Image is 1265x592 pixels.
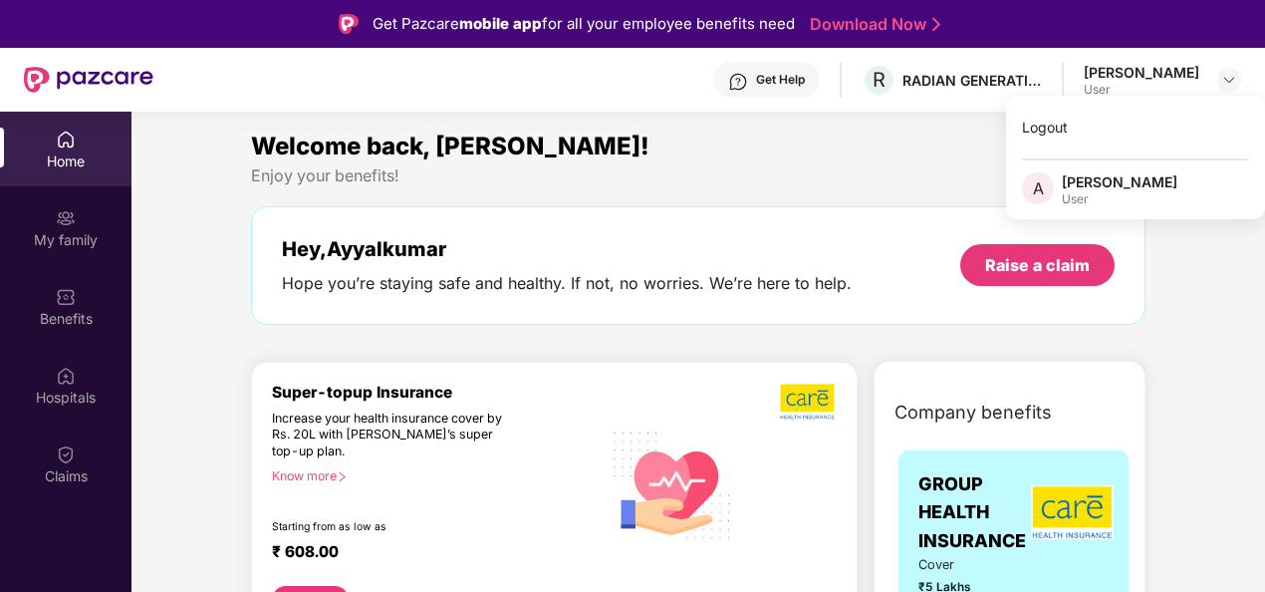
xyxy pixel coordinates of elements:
[282,237,852,261] div: Hey, Ayyalkumar
[1033,176,1044,200] span: A
[756,72,805,88] div: Get Help
[56,444,76,464] img: svg+xml;base64,PHN2ZyBpZD0iQ2xhaW0iIHhtbG5zPSJodHRwOi8vd3d3LnczLm9yZy8yMDAwL3N2ZyIgd2lkdGg9IjIwIi...
[56,287,76,307] img: svg+xml;base64,PHN2ZyBpZD0iQmVuZWZpdHMiIHhtbG5zPSJodHRwOi8vd3d3LnczLm9yZy8yMDAwL3N2ZyIgd2lkdGg9Ij...
[373,12,795,36] div: Get Pazcare for all your employee benefits need
[1221,72,1237,88] img: svg+xml;base64,PHN2ZyBpZD0iRHJvcGRvd24tMzJ4MzIiIHhtbG5zPSJodHRwOi8vd3d3LnczLm9yZy8yMDAwL3N2ZyIgd2...
[272,520,517,534] div: Starting from as low as
[1031,485,1114,539] img: insurerLogo
[251,165,1145,186] div: Enjoy your benefits!
[810,14,934,35] a: Download Now
[337,471,348,482] span: right
[272,383,602,402] div: Super-topup Insurance
[602,413,743,556] img: svg+xml;base64,PHN2ZyB4bWxucz0iaHR0cDovL3d3dy53My5vcmcvMjAwMC9zdmciIHhtbG5zOnhsaW5rPSJodHRwOi8vd3...
[1084,82,1199,98] div: User
[272,468,590,482] div: Know more
[251,132,649,160] span: Welcome back, [PERSON_NAME]!
[24,67,153,93] img: New Pazcare Logo
[56,366,76,386] img: svg+xml;base64,PHN2ZyBpZD0iSG9zcGl0YWxzIiB4bWxucz0iaHR0cDovL3d3dy53My5vcmcvMjAwMC9zdmciIHdpZHRoPS...
[1084,63,1199,82] div: [PERSON_NAME]
[894,399,1052,427] span: Company benefits
[780,383,837,421] img: b5dec4f62d2307b9de63beb79f102df3.png
[272,411,516,460] div: Increase your health insurance cover by Rs. 20L with [PERSON_NAME]’s super top-up plan.
[1006,108,1265,147] div: Logout
[272,542,582,566] div: ₹ 608.00
[1062,172,1177,191] div: [PERSON_NAME]
[339,14,359,34] img: Logo
[728,72,748,92] img: svg+xml;base64,PHN2ZyBpZD0iSGVscC0zMngzMiIgeG1sbnM9Imh0dHA6Ly93d3cudzMub3JnLzIwMDAvc3ZnIiB3aWR0aD...
[873,68,885,92] span: R
[1062,191,1177,207] div: User
[918,470,1026,555] span: GROUP HEALTH INSURANCE
[985,254,1090,276] div: Raise a claim
[459,14,542,33] strong: mobile app
[56,208,76,228] img: svg+xml;base64,PHN2ZyB3aWR0aD0iMjAiIGhlaWdodD0iMjAiIHZpZXdCb3g9IjAgMCAyMCAyMCIgZmlsbD0ibm9uZSIgeG...
[56,130,76,149] img: svg+xml;base64,PHN2ZyBpZD0iSG9tZSIgeG1sbnM9Imh0dHA6Ly93d3cudzMub3JnLzIwMDAvc3ZnIiB3aWR0aD0iMjAiIG...
[918,555,989,575] span: Cover
[282,273,852,294] div: Hope you’re staying safe and healthy. If not, no worries. We’re here to help.
[932,14,940,35] img: Stroke
[902,71,1042,90] div: RADIAN GENERATION INDIA PRIVATE LIMITED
